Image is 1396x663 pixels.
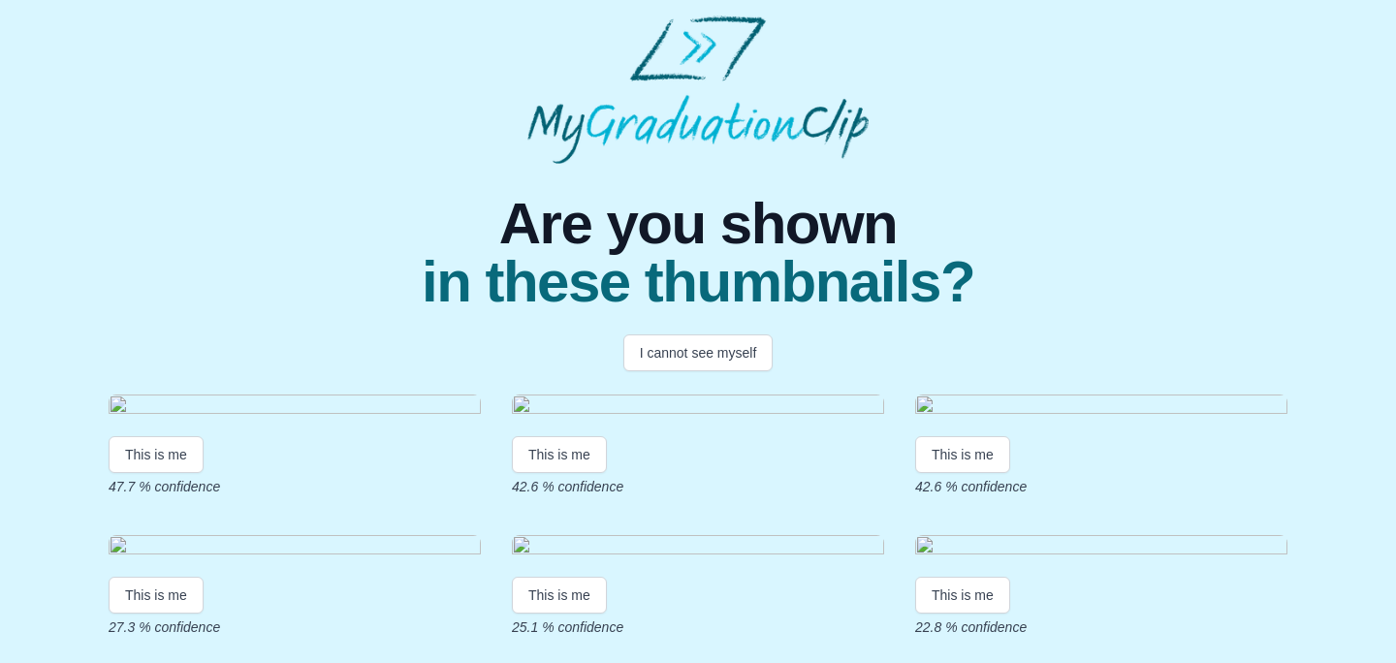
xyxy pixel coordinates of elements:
[915,436,1010,473] button: This is me
[527,16,869,164] img: MyGraduationClip
[915,477,1287,496] p: 42.6 % confidence
[512,436,607,473] button: This is me
[915,395,1287,421] img: 6091fe4aef79d67016980948969836ea1f76a348.gif
[422,253,974,311] span: in these thumbnails?
[109,477,481,496] p: 47.7 % confidence
[109,535,481,561] img: e0a547a78761e1ac73856861a0f7434337d04495.gif
[623,334,774,371] button: I cannot see myself
[109,577,204,614] button: This is me
[109,617,481,637] p: 27.3 % confidence
[109,436,204,473] button: This is me
[512,617,884,637] p: 25.1 % confidence
[512,395,884,421] img: 212e80c993dd00e7f26d08715916e1a72e25d599.gif
[915,535,1287,561] img: 48382907786ad731d6975c48e74cf194da8b0cf5.gif
[512,535,884,561] img: 0473f6a3656ef1b684f0cf8d62722213c19484c3.gif
[512,577,607,614] button: This is me
[915,577,1010,614] button: This is me
[422,195,974,253] span: Are you shown
[512,477,884,496] p: 42.6 % confidence
[915,617,1287,637] p: 22.8 % confidence
[109,395,481,421] img: fc20598a5bce63f1aa0a6f0564ef398d3ec47e82.gif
